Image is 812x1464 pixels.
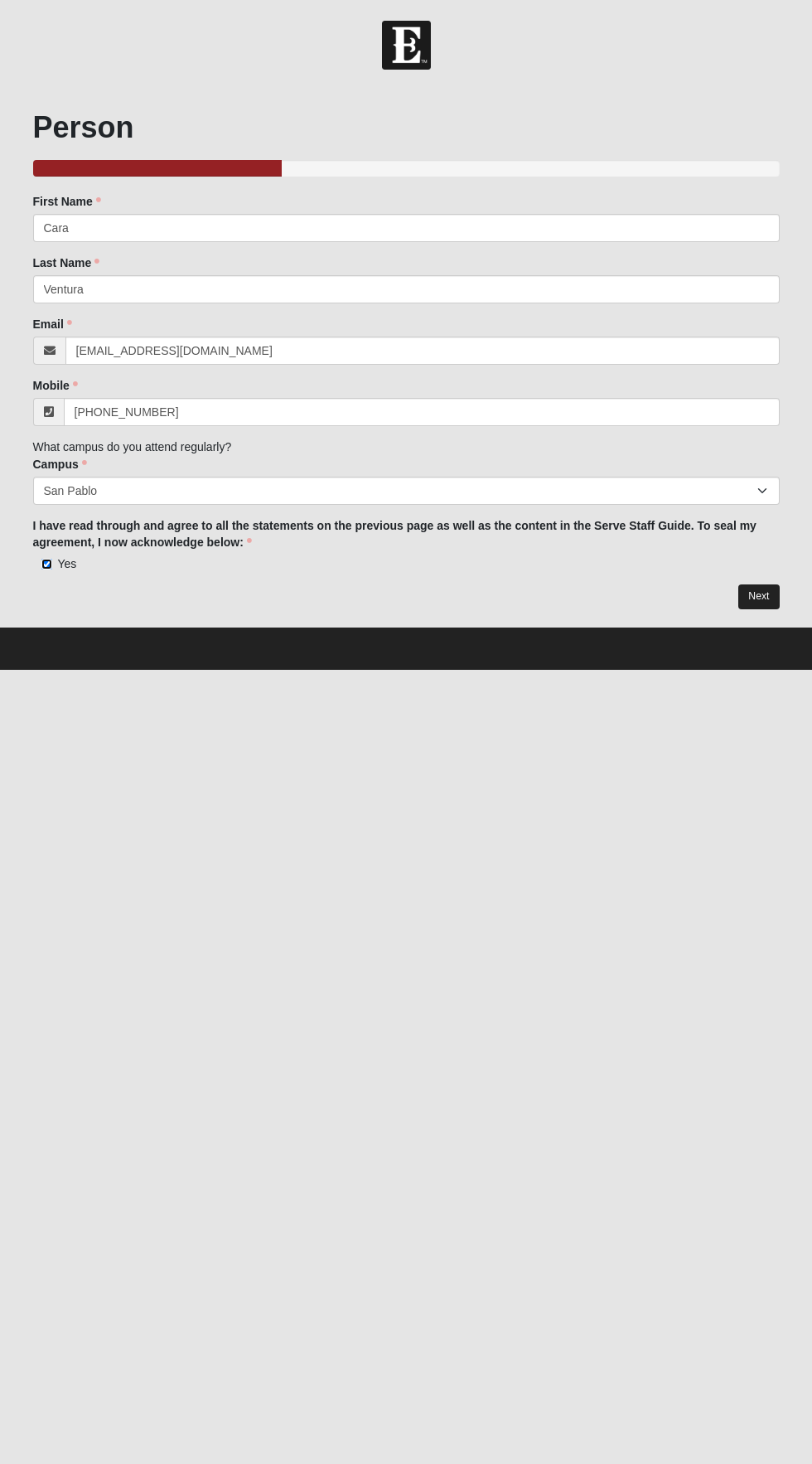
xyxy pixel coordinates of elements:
[33,517,780,550] label: I have read through and agree to all the statements on the previous page as well as the content i...
[33,193,101,210] label: First Name
[33,193,780,572] div: What campus do you attend regularly?
[41,559,52,570] input: Yes
[382,21,431,70] img: Church of Eleven22 Logo
[33,109,780,145] h1: Person
[33,456,87,473] label: Campus
[33,316,72,332] label: Email
[738,584,779,608] a: Next
[58,557,77,570] span: Yes
[33,377,78,394] label: Mobile
[33,255,100,271] label: Last Name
